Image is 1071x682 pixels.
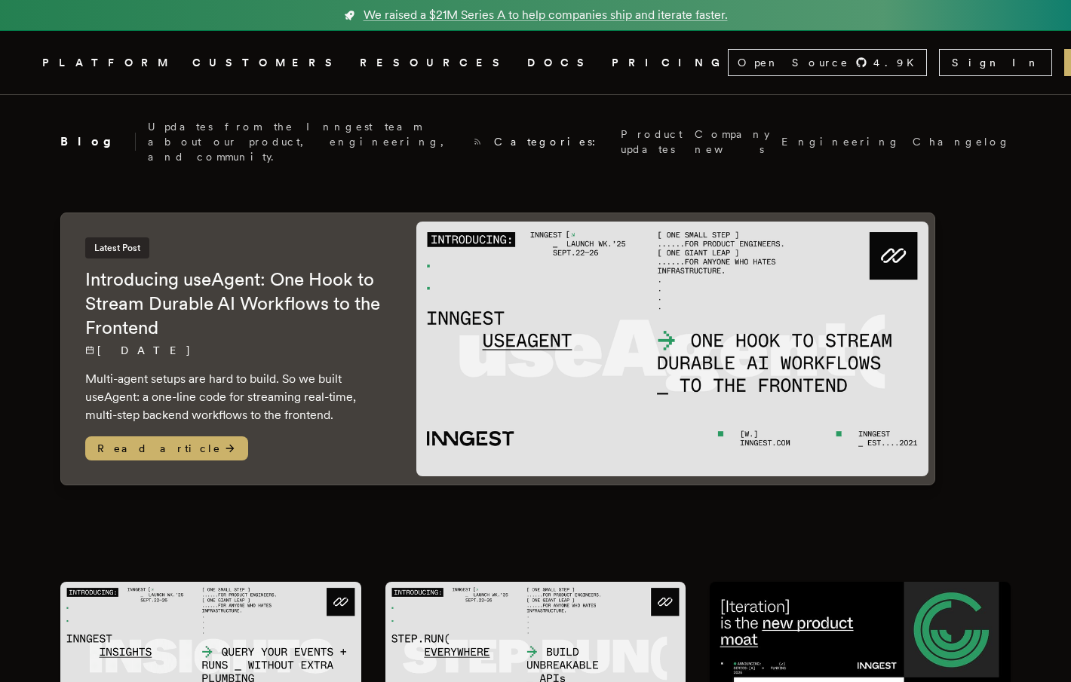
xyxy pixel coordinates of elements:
h2: Blog [60,133,136,151]
a: Company news [695,127,769,157]
a: PRICING [612,54,728,72]
button: RESOURCES [360,54,509,72]
a: Engineering [781,134,901,149]
a: Product updates [621,127,683,157]
p: Updates from the Inngest team about our product, engineering, and community. [148,119,461,164]
span: 4.9 K [873,55,923,70]
p: [DATE] [85,343,386,358]
span: Latest Post [85,237,149,258]
a: Sign In [939,49,1052,76]
p: Multi-agent setups are hard to build. So we built useAgent: a one-line code for streaming real-ti... [85,370,386,424]
img: Featured image for Introducing useAgent: One Hook to Stream Durable AI Workflows to the Frontend ... [416,222,928,477]
a: CUSTOMERS [192,54,342,72]
button: PLATFORM [42,54,174,72]
span: Categories: [494,134,609,149]
span: We raised a $21M Series A to help companies ship and iterate faster. [364,6,728,24]
a: DOCS [527,54,594,72]
a: Changelog [913,134,1011,149]
a: Latest PostIntroducing useAgent: One Hook to Stream Durable AI Workflows to the Frontend[DATE] Mu... [60,213,935,485]
h2: Introducing useAgent: One Hook to Stream Durable AI Workflows to the Frontend [85,268,386,340]
span: Read article [85,436,248,460]
span: Open Source [738,55,849,70]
